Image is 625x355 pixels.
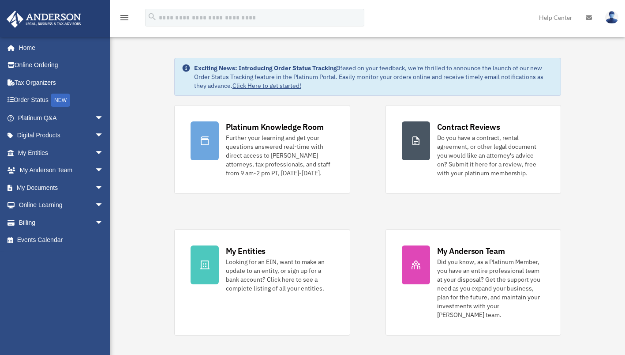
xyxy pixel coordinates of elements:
a: Tax Organizers [6,74,117,91]
a: My Anderson Team Did you know, as a Platinum Member, you have an entire professional team at your... [385,229,561,336]
a: Contract Reviews Do you have a contract, rental agreement, or other legal document you would like... [385,105,561,194]
span: arrow_drop_down [95,162,112,180]
div: NEW [51,94,70,107]
div: Further your learning and get your questions answered real-time with direct access to [PERSON_NAM... [226,133,334,177]
a: menu [119,15,130,23]
strong: Exciting News: Introducing Order Status Tracking! [194,64,339,72]
a: My Documentsarrow_drop_down [6,179,117,196]
span: arrow_drop_down [95,109,112,127]
a: Billingarrow_drop_down [6,214,117,231]
img: Anderson Advisors Platinum Portal [4,11,84,28]
div: Platinum Knowledge Room [226,121,324,132]
div: Contract Reviews [437,121,500,132]
a: Click Here to get started! [232,82,301,90]
a: Events Calendar [6,231,117,249]
div: Based on your feedback, we're thrilled to announce the launch of our new Order Status Tracking fe... [194,64,554,90]
i: search [147,12,157,22]
a: Order StatusNEW [6,91,117,110]
span: arrow_drop_down [95,144,112,162]
div: Did you know, as a Platinum Member, you have an entire professional team at your disposal? Get th... [437,257,545,319]
span: arrow_drop_down [95,127,112,145]
span: arrow_drop_down [95,179,112,197]
a: My Entitiesarrow_drop_down [6,144,117,162]
img: User Pic [605,11,618,24]
a: My Anderson Teamarrow_drop_down [6,162,117,179]
div: My Entities [226,245,266,257]
a: My Entities Looking for an EIN, want to make an update to an entity, or sign up for a bank accoun... [174,229,350,336]
i: menu [119,12,130,23]
a: Platinum Knowledge Room Further your learning and get your questions answered real-time with dire... [174,105,350,194]
span: arrow_drop_down [95,214,112,232]
div: Do you have a contract, rental agreement, or other legal document you would like an attorney's ad... [437,133,545,177]
div: My Anderson Team [437,245,505,257]
a: Platinum Q&Aarrow_drop_down [6,109,117,127]
a: Digital Productsarrow_drop_down [6,127,117,144]
a: Home [6,39,112,57]
a: Online Ordering [6,57,117,74]
a: Online Learningarrow_drop_down [6,196,117,214]
div: Looking for an EIN, want to make an update to an entity, or sign up for a bank account? Click her... [226,257,334,293]
span: arrow_drop_down [95,196,112,215]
